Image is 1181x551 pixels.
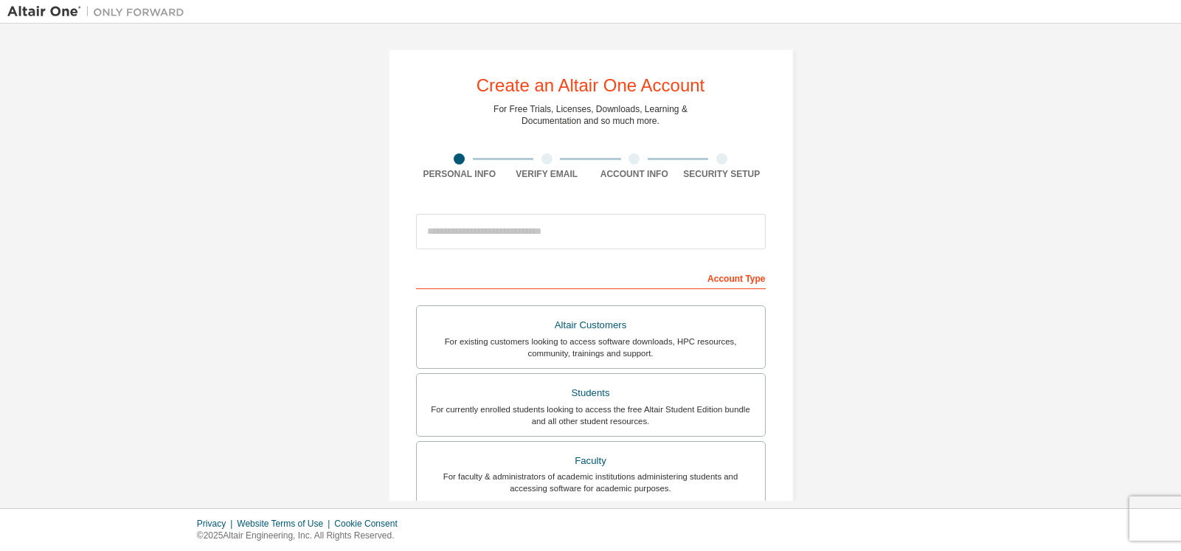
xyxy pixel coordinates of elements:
div: For existing customers looking to access software downloads, HPC resources, community, trainings ... [426,336,756,359]
img: Altair One [7,4,192,19]
div: Privacy [197,518,237,530]
div: Website Terms of Use [237,518,334,530]
div: Altair Customers [426,315,756,336]
div: For Free Trials, Licenses, Downloads, Learning & Documentation and so much more. [493,103,688,127]
div: Account Info [591,168,679,180]
div: Verify Email [503,168,591,180]
p: © 2025 Altair Engineering, Inc. All Rights Reserved. [197,530,406,542]
div: Personal Info [416,168,504,180]
div: Faculty [426,451,756,471]
div: Security Setup [678,168,766,180]
div: Account Type [416,266,766,289]
div: Create an Altair One Account [477,77,705,94]
div: For faculty & administrators of academic institutions administering students and accessing softwa... [426,471,756,494]
div: Cookie Consent [334,518,406,530]
div: For currently enrolled students looking to access the free Altair Student Edition bundle and all ... [426,403,756,427]
div: Students [426,383,756,403]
